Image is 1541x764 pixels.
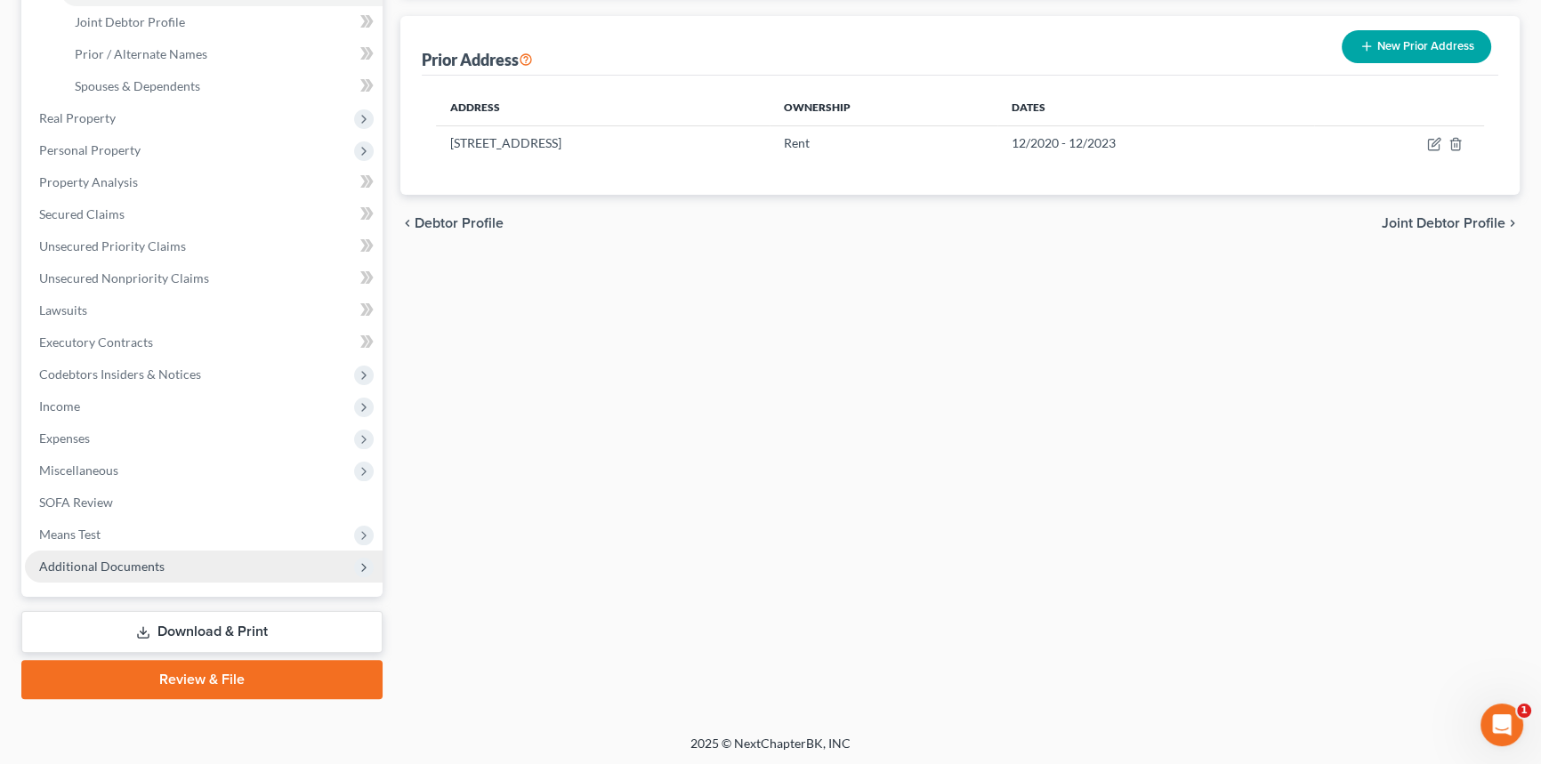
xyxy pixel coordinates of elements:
[39,430,90,446] span: Expenses
[1480,704,1523,746] iframe: Intercom live chat
[415,216,504,230] span: Debtor Profile
[436,90,770,125] th: Address
[39,238,186,253] span: Unsecured Priority Claims
[25,294,383,326] a: Lawsuits
[61,38,383,70] a: Prior / Alternate Names
[1342,30,1491,63] button: New Prior Address
[75,78,200,93] span: Spouses & Dependents
[997,125,1314,159] td: 12/2020 - 12/2023
[25,166,383,198] a: Property Analysis
[39,270,209,285] span: Unsecured Nonpriority Claims
[1382,216,1520,230] button: Joint Debtor Profile chevron_right
[39,334,153,350] span: Executory Contracts
[39,559,165,574] span: Additional Documents
[25,230,383,262] a: Unsecured Priority Claims
[39,527,101,542] span: Means Test
[21,660,383,699] a: Review & File
[25,262,383,294] a: Unsecured Nonpriority Claims
[39,206,125,221] span: Secured Claims
[400,216,504,230] button: chevron_left Debtor Profile
[25,326,383,358] a: Executory Contracts
[39,302,87,318] span: Lawsuits
[75,14,185,29] span: Joint Debtor Profile
[39,142,141,157] span: Personal Property
[436,125,770,159] td: [STREET_ADDRESS]
[39,110,116,125] span: Real Property
[39,366,201,382] span: Codebtors Insiders & Notices
[400,216,415,230] i: chevron_left
[39,174,138,189] span: Property Analysis
[1382,216,1505,230] span: Joint Debtor Profile
[39,462,118,478] span: Miscellaneous
[61,70,383,102] a: Spouses & Dependents
[422,49,533,70] div: Prior Address
[39,398,80,414] span: Income
[39,495,113,510] span: SOFA Review
[25,487,383,519] a: SOFA Review
[21,611,383,653] a: Download & Print
[770,125,997,159] td: Rent
[770,90,997,125] th: Ownership
[1517,704,1531,718] span: 1
[1505,216,1520,230] i: chevron_right
[997,90,1314,125] th: Dates
[75,46,207,61] span: Prior / Alternate Names
[61,6,383,38] a: Joint Debtor Profile
[25,198,383,230] a: Secured Claims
